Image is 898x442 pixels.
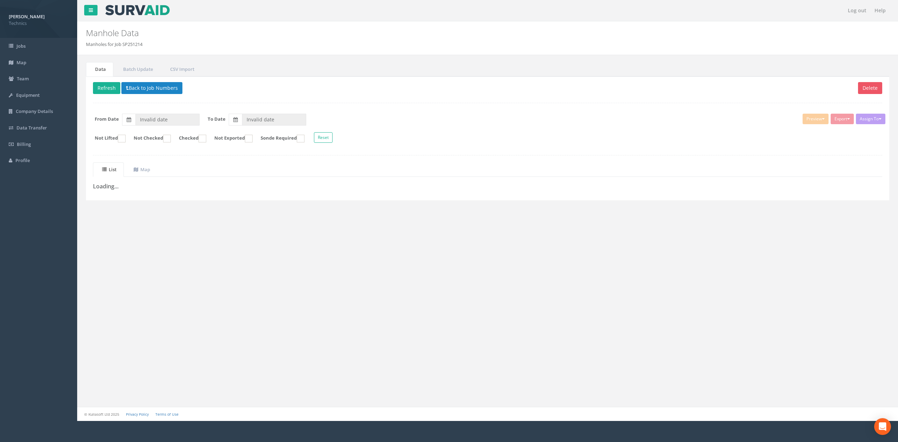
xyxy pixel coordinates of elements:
[16,59,26,66] span: Map
[155,412,179,417] a: Terms of Use
[86,41,142,48] li: Manholes for Job SP251214
[207,135,253,142] label: Not Exported
[17,75,29,82] span: Team
[831,114,854,124] button: Export
[86,62,113,76] a: Data
[254,135,304,142] label: Sonde Required
[134,166,150,173] uib-tab-heading: Map
[93,162,124,177] a: List
[803,114,829,124] button: Preview
[9,20,68,27] span: Technics
[84,412,119,417] small: © Kullasoft Ltd 2025
[874,418,891,435] div: Open Intercom Messenger
[16,43,26,49] span: Jobs
[93,82,120,94] button: Refresh
[88,135,126,142] label: Not Lifted
[208,116,226,122] label: To Date
[16,92,40,98] span: Equipment
[856,114,885,124] button: Assign To
[135,114,200,126] input: From Date
[314,132,333,143] button: Reset
[86,28,753,38] h2: Manhole Data
[16,108,53,114] span: Company Details
[242,114,306,126] input: To Date
[17,141,31,147] span: Billing
[114,62,160,76] a: Batch Update
[15,157,30,163] span: Profile
[858,82,882,94] button: Delete
[161,62,202,76] a: CSV Import
[172,135,206,142] label: Checked
[127,135,171,142] label: Not Checked
[16,125,47,131] span: Data Transfer
[93,183,882,190] h3: Loading...
[121,82,182,94] button: Back to Job Numbers
[125,162,158,177] a: Map
[9,13,45,20] strong: [PERSON_NAME]
[126,412,149,417] a: Privacy Policy
[102,166,116,173] uib-tab-heading: List
[95,116,119,122] label: From Date
[9,12,68,26] a: [PERSON_NAME] Technics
